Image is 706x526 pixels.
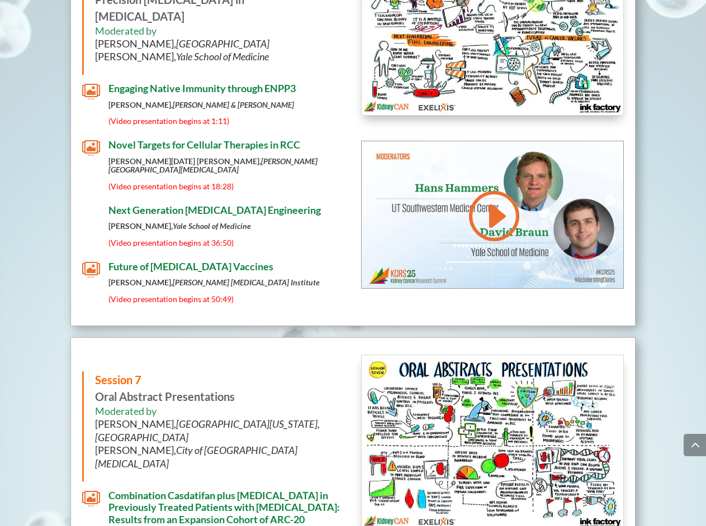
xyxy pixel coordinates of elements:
em: City of [GEOGRAPHIC_DATA][MEDICAL_DATA] [95,444,297,469]
em: [GEOGRAPHIC_DATA][US_STATE], [GEOGRAPHIC_DATA] [95,418,320,443]
span: Engaging Native Immunity through ENPP3 [108,82,296,94]
em: [PERSON_NAME][GEOGRAPHIC_DATA][MEDICAL_DATA] [108,156,318,174]
em: Yale School of Medicine [173,221,251,231]
span: Session 7 [95,373,141,386]
span:  [82,83,100,101]
span: (Video presentation begins at 1:11) [108,116,229,126]
span:  [82,261,100,279]
span:  [82,204,100,222]
span: [PERSON_NAME], [95,418,320,443]
strong: [PERSON_NAME], [108,100,294,109]
span: [PERSON_NAME], [95,50,269,63]
span: (Video presentation begins at 36:50) [108,238,234,247]
strong: [PERSON_NAME][DATE] [PERSON_NAME], [108,156,318,174]
span: Novel Targets for Cellular Therapies in RCC [108,138,300,151]
span: Next Generation [MEDICAL_DATA] Engineering [108,204,321,216]
em: Yale School of Medicine [176,50,269,63]
strong: [PERSON_NAME], [108,221,251,231]
span: [PERSON_NAME], [95,444,297,469]
em: [GEOGRAPHIC_DATA] [176,37,269,50]
em: [PERSON_NAME] [MEDICAL_DATA] Institute [173,278,320,287]
strong: Oral Abstract Presentations [95,373,235,403]
em: [PERSON_NAME] & [PERSON_NAME] [173,100,294,109]
span:  [82,490,100,508]
span:  [82,139,100,157]
span: (Video presentation begins at 18:28) [108,181,234,191]
span: [PERSON_NAME], [95,37,269,50]
strong: [PERSON_NAME], [108,278,320,287]
span: (Video presentation begins at 50:49) [108,294,234,304]
h6: Moderated by [95,405,334,476]
h6: Moderated by [95,25,334,69]
span: Future of [MEDICAL_DATA] Vaccines [108,260,273,272]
